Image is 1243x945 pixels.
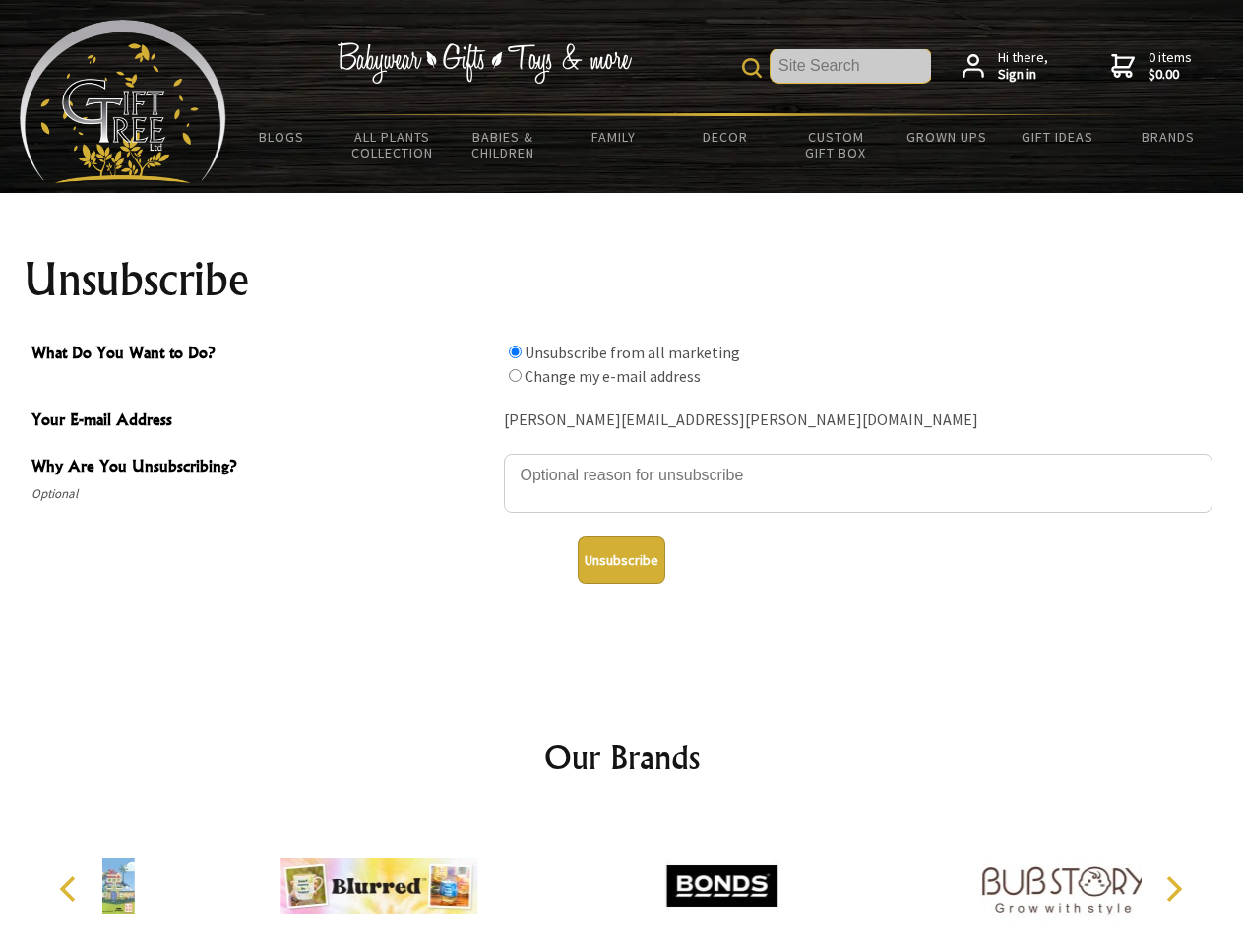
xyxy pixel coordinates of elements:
button: Next [1151,867,1195,911]
h2: Our Brands [39,733,1205,781]
a: Grown Ups [891,116,1002,157]
span: What Do You Want to Do? [31,341,494,369]
img: Babyware - Gifts - Toys and more... [20,20,226,183]
a: Custom Gift Box [780,116,892,173]
div: [PERSON_NAME][EMAIL_ADDRESS][PERSON_NAME][DOMAIN_NAME] [504,406,1212,436]
img: product search [742,58,762,78]
span: 0 items [1149,48,1192,84]
input: What Do You Want to Do? [509,369,522,382]
span: Hi there, [998,49,1048,84]
input: What Do You Want to Do? [509,346,522,358]
textarea: Why Are You Unsubscribing? [504,454,1212,513]
label: Unsubscribe from all marketing [525,343,740,362]
a: BLOGS [226,116,338,157]
a: All Plants Collection [338,116,449,173]
a: 0 items$0.00 [1111,49,1192,84]
a: Decor [669,116,780,157]
span: Your E-mail Address [31,408,494,436]
img: Babywear - Gifts - Toys & more [337,42,632,84]
span: Why Are You Unsubscribing? [31,454,494,482]
strong: Sign in [998,66,1048,84]
a: Gift Ideas [1002,116,1113,157]
button: Previous [49,867,93,911]
a: Brands [1113,116,1224,157]
span: Optional [31,482,494,506]
strong: $0.00 [1149,66,1192,84]
a: Babies & Children [448,116,559,173]
input: Site Search [771,49,931,83]
h1: Unsubscribe [24,256,1220,303]
label: Change my e-mail address [525,366,701,386]
a: Hi there,Sign in [963,49,1048,84]
button: Unsubscribe [578,536,665,584]
a: Family [559,116,670,157]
